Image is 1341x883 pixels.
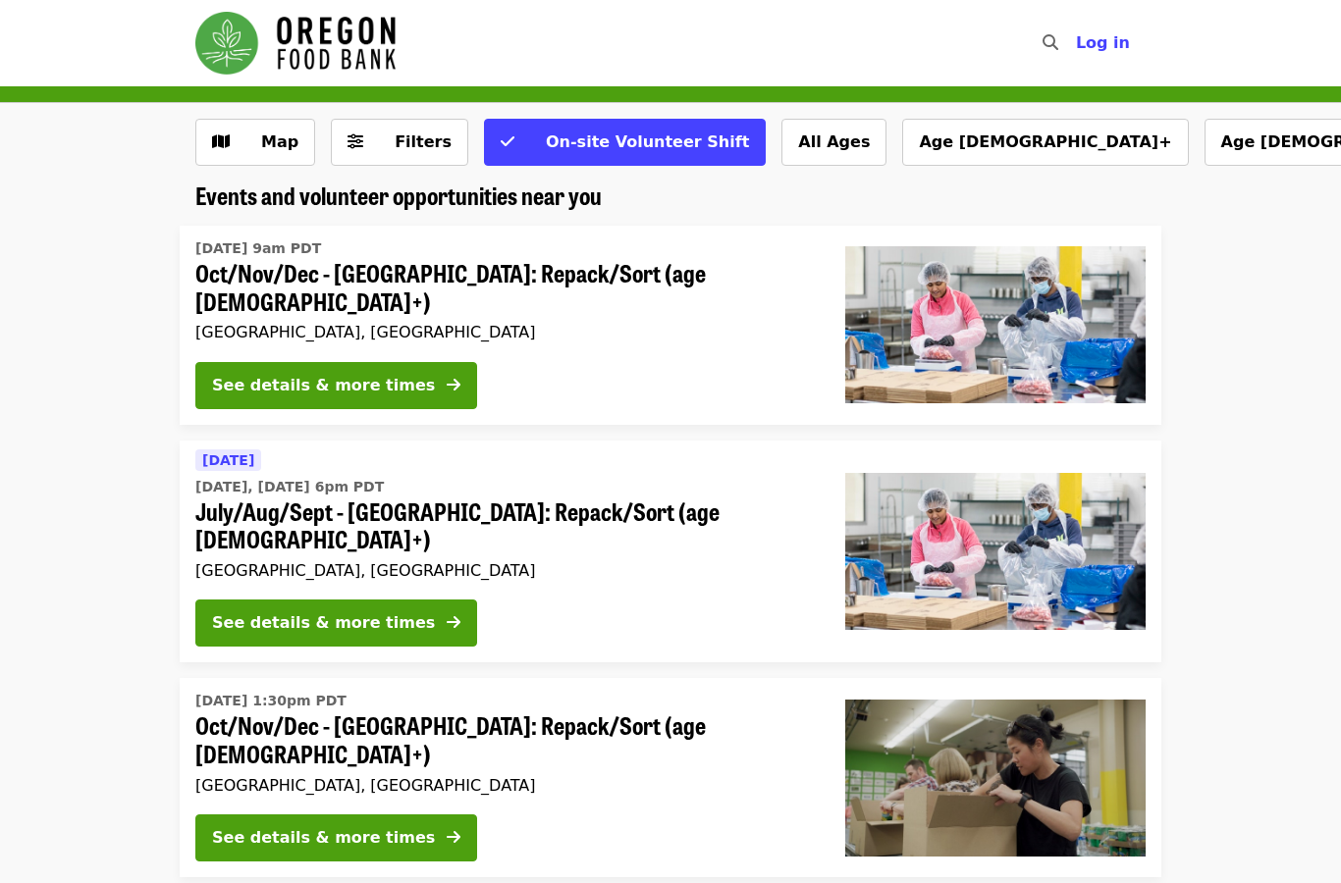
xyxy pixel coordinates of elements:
time: [DATE] 1:30pm PDT [195,691,347,711]
div: See details & more times [212,826,435,850]
span: Filters [395,132,452,151]
div: [GEOGRAPHIC_DATA], [GEOGRAPHIC_DATA] [195,561,814,580]
div: See details & more times [212,374,435,397]
span: July/Aug/Sept - [GEOGRAPHIC_DATA]: Repack/Sort (age [DEMOGRAPHIC_DATA]+) [195,497,814,554]
i: search icon [1043,33,1058,52]
i: arrow-right icon [447,613,460,632]
i: map icon [212,132,230,151]
span: Oct/Nov/Dec - [GEOGRAPHIC_DATA]: Repack/Sort (age [DEMOGRAPHIC_DATA]+) [195,259,814,316]
div: [GEOGRAPHIC_DATA], [GEOGRAPHIC_DATA] [195,323,814,341]
button: Filters (0 selected) [331,119,468,166]
img: Oct/Nov/Dec - Portland: Repack/Sort (age 8+) organized by Oregon Food Bank [845,700,1146,857]
button: Log in [1060,24,1146,63]
i: sliders-h icon [348,132,363,151]
i: check icon [501,132,514,151]
a: See details for "Oct/Nov/Dec - Beaverton: Repack/Sort (age 10+)" [180,226,1161,425]
i: arrow-right icon [447,376,460,394]
a: See details for "July/Aug/Sept - Beaverton: Repack/Sort (age 10+)" [180,441,1161,663]
button: See details & more times [195,362,477,409]
i: arrow-right icon [447,828,460,847]
div: [GEOGRAPHIC_DATA], [GEOGRAPHIC_DATA] [195,776,814,795]
button: Age [DEMOGRAPHIC_DATA]+ [902,119,1188,166]
button: Show map view [195,119,315,166]
a: See details for "Oct/Nov/Dec - Portland: Repack/Sort (age 8+)" [180,678,1161,877]
button: See details & more times [195,599,477,647]
span: Oct/Nov/Dec - [GEOGRAPHIC_DATA]: Repack/Sort (age [DEMOGRAPHIC_DATA]+) [195,711,814,768]
span: Map [261,132,298,151]
button: On-site Volunteer Shift [484,119,766,166]
span: On-site Volunteer Shift [546,132,749,151]
div: See details & more times [212,611,435,635]
time: [DATE], [DATE] 6pm PDT [195,477,384,497]
span: Events and volunteer opportunities near you [195,178,602,212]
time: [DATE] 9am PDT [195,238,321,259]
img: Oregon Food Bank - Home [195,12,396,75]
input: Search [1070,20,1086,67]
span: [DATE] [202,452,254,468]
button: See details & more times [195,814,477,861]
button: All Ages [781,119,886,166]
span: Log in [1076,33,1130,52]
img: July/Aug/Sept - Beaverton: Repack/Sort (age 10+) organized by Oregon Food Bank [845,473,1146,630]
img: Oct/Nov/Dec - Beaverton: Repack/Sort (age 10+) organized by Oregon Food Bank [845,246,1146,403]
